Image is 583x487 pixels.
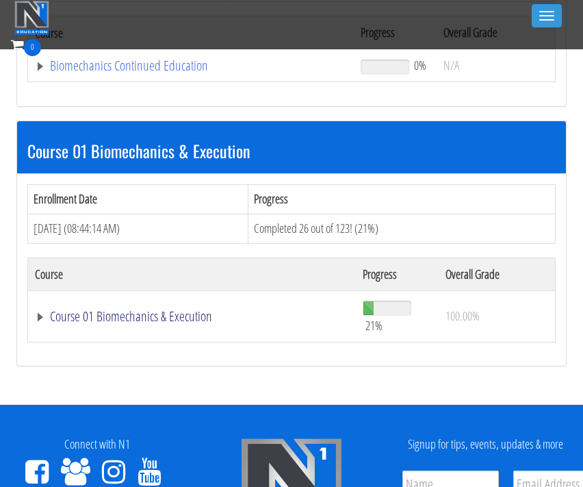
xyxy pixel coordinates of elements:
h4: Connect with N1 [10,438,184,451]
span: 21% [365,318,383,333]
td: [DATE] (08:44:14 AM) [28,214,248,243]
a: 0 [11,36,41,54]
th: Enrollment Date [28,185,248,214]
td: 100.00% [439,290,556,342]
span: 0 [24,39,41,56]
th: Progress [248,185,556,214]
h3: Course 01 Biomechanics & Execution [27,142,556,160]
img: n1-education [14,1,49,35]
td: Completed 26 out of 123! (21%) [248,214,556,243]
th: Progress [356,258,438,290]
h4: Signup for tips, events, updates & more [399,438,573,451]
th: Overall Grade [439,258,556,290]
a: Course 01 Biomechanics & Execution [35,310,349,323]
th: Course [28,258,357,290]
